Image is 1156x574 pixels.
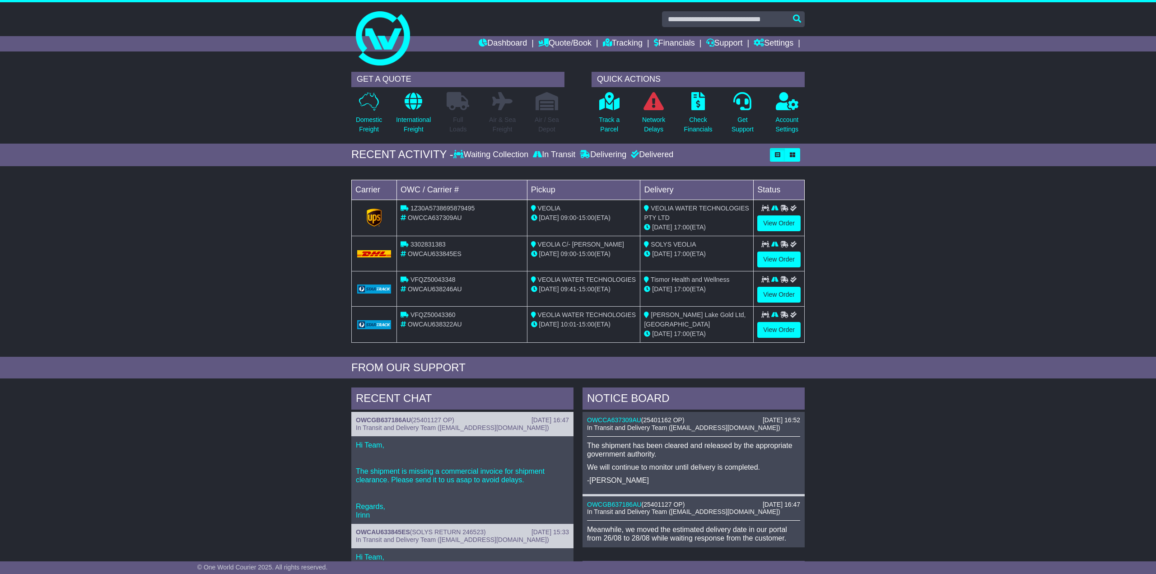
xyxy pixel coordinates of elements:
[587,508,780,515] span: In Transit and Delivery Team ([EMAIL_ADDRESS][DOMAIN_NAME])
[356,528,569,536] div: ( )
[197,564,328,571] span: © One World Courier 2025. All rights reserved.
[775,92,799,139] a: AccountSettings
[410,276,456,283] span: VFQZ50043348
[356,528,410,536] a: OWCAU633845ES
[538,36,592,51] a: Quote/Book
[587,501,642,508] a: OWCGB637186AU
[652,330,672,337] span: [DATE]
[412,528,484,536] span: SOLYS RETURN 246523
[408,285,462,293] span: OWCAU638246AU
[356,502,569,519] p: Regards, Irinn
[578,321,594,328] span: 15:00
[674,250,690,257] span: 17:00
[578,150,629,160] div: Delivering
[643,501,682,508] span: 25401127 OP
[644,311,746,328] span: [PERSON_NAME] Lake Gold Ltd, [GEOGRAPHIC_DATA]
[644,329,750,339] div: (ETA)
[651,276,729,283] span: Tismor Health and Wellness
[531,150,578,160] div: In Transit
[731,92,754,139] a: GetSupport
[356,424,549,431] span: In Transit and Delivery Team ([EMAIL_ADDRESS][DOMAIN_NAME])
[587,424,780,431] span: In Transit and Delivery Team ([EMAIL_ADDRESS][DOMAIN_NAME])
[531,285,637,294] div: - (ETA)
[640,180,754,200] td: Delivery
[652,285,672,293] span: [DATE]
[642,115,665,134] p: Network Delays
[356,416,569,424] div: ( )
[587,501,800,509] div: ( )
[357,250,391,257] img: DHL.png
[599,115,620,134] p: Track a Parcel
[410,311,456,318] span: VFQZ50043360
[644,205,749,221] span: VEOLIA WATER TECHNOLOGIES PTY LTD
[706,36,743,51] a: Support
[356,115,382,134] p: Domestic Freight
[674,285,690,293] span: 17:00
[776,115,799,134] p: Account Settings
[674,224,690,231] span: 17:00
[531,416,569,424] div: [DATE] 16:47
[561,250,577,257] span: 09:00
[583,387,805,412] div: NOTICE BOARD
[539,285,559,293] span: [DATE]
[447,115,469,134] p: Full Loads
[644,285,750,294] div: (ETA)
[587,441,800,458] p: The shipment has been cleared and released by the appropriate government authority.
[757,322,801,338] a: View Order
[352,180,397,200] td: Carrier
[754,180,805,200] td: Status
[644,249,750,259] div: (ETA)
[355,92,382,139] a: DomesticFreight
[578,285,594,293] span: 15:00
[642,92,666,139] a: NetworkDelays
[757,287,801,303] a: View Order
[587,525,800,542] p: Meanwhile, we moved the estimated delivery date in our portal from 26/08 to 28/08 while waiting r...
[684,92,713,139] a: CheckFinancials
[587,463,800,471] p: We will continue to monitor until delivery is completed.
[531,249,637,259] div: - (ETA)
[578,214,594,221] span: 15:00
[397,180,527,200] td: OWC / Carrier #
[763,416,800,424] div: [DATE] 16:52
[538,241,624,248] span: VEOLIA C/- [PERSON_NAME]
[587,416,641,424] a: OWCCA637309AU
[531,320,637,329] div: - (ETA)
[351,387,573,412] div: RECENT CHAT
[587,416,800,424] div: ( )
[408,214,462,221] span: OWCCA637309AU
[587,547,800,556] p: -[PERSON_NAME]
[757,252,801,267] a: View Order
[598,92,620,139] a: Track aParcel
[351,361,805,374] div: FROM OUR SUPPORT
[410,241,446,248] span: 3302831383
[539,321,559,328] span: [DATE]
[356,467,569,484] p: The shipment is missing a commercial invoice for shipment clearance. Please send it to us asap to...
[535,115,559,134] p: Air / Sea Depot
[578,250,594,257] span: 15:00
[356,416,411,424] a: OWCGB637186AU
[732,115,754,134] p: Get Support
[561,321,577,328] span: 10:01
[757,215,801,231] a: View Order
[408,250,461,257] span: OWCAU633845ES
[561,214,577,221] span: 09:00
[396,115,431,134] p: International Freight
[531,528,569,536] div: [DATE] 15:33
[408,321,462,328] span: OWCAU638322AU
[652,250,672,257] span: [DATE]
[357,320,391,329] img: GetCarrierServiceLogo
[603,36,643,51] a: Tracking
[356,441,569,449] p: Hi Team,
[396,92,431,139] a: InternationalFreight
[754,36,793,51] a: Settings
[356,553,569,561] p: Hi Team,
[367,209,382,227] img: GetCarrierServiceLogo
[561,285,577,293] span: 09:41
[538,311,636,318] span: VEOLIA WATER TECHNOLOGIES
[684,115,713,134] p: Check Financials
[351,148,453,161] div: RECENT ACTIVITY -
[539,250,559,257] span: [DATE]
[479,36,527,51] a: Dashboard
[643,416,682,424] span: 25401162 OP
[652,224,672,231] span: [DATE]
